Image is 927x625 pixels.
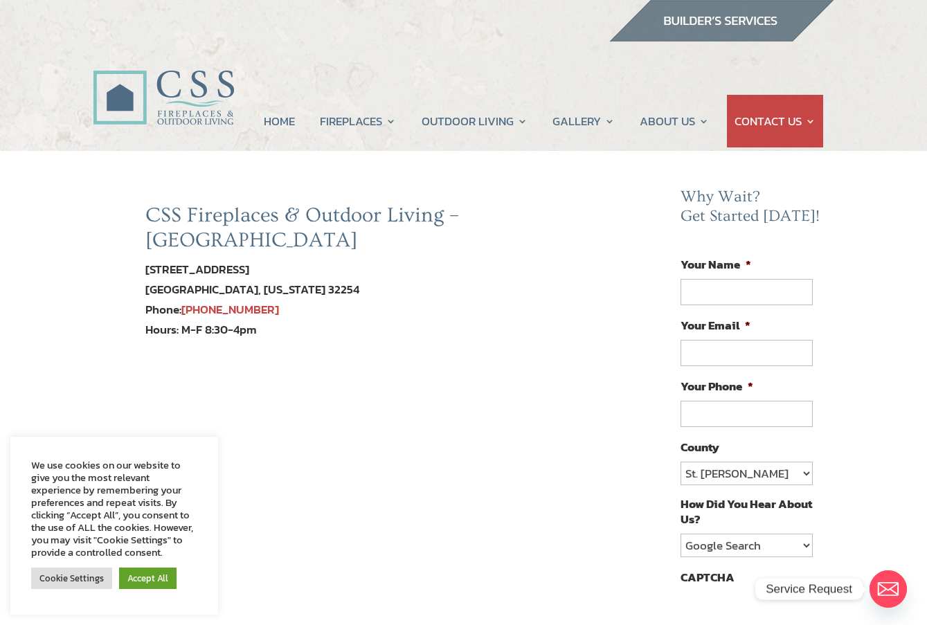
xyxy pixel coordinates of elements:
[681,570,735,585] label: CAPTCHA
[422,95,528,147] a: OUTDOOR LIVING
[681,496,812,527] label: How Did You Hear About Us?
[552,95,615,147] a: GALLERY
[145,260,590,320] div: [STREET_ADDRESS] [GEOGRAPHIC_DATA], [US_STATE] 32254 Phone:
[119,568,177,589] a: Accept All
[93,32,234,132] img: CSS Fireplaces & Outdoor Living (Formerly Construction Solutions & Supply)- Jacksonville Ormond B...
[735,95,816,147] a: CONTACT US
[640,95,709,147] a: ABOUT US
[609,28,834,46] a: builder services construction supply
[145,320,590,340] div: Hours: M-F 8:30-4pm
[181,300,279,318] a: [PHONE_NUMBER]
[145,203,590,260] h2: CSS Fireplaces & Outdoor Living – [GEOGRAPHIC_DATA]
[681,257,751,272] label: Your Name
[681,379,753,394] label: Your Phone
[320,95,396,147] a: FIREPLACES
[264,95,295,147] a: HOME
[31,568,112,589] a: Cookie Settings
[681,318,750,333] label: Your Email
[870,570,907,608] a: Email
[31,459,197,559] div: We use cookies on our website to give you the most relevant experience by remembering your prefer...
[681,188,823,233] h2: Why Wait? Get Started [DATE]!
[681,440,719,455] label: County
